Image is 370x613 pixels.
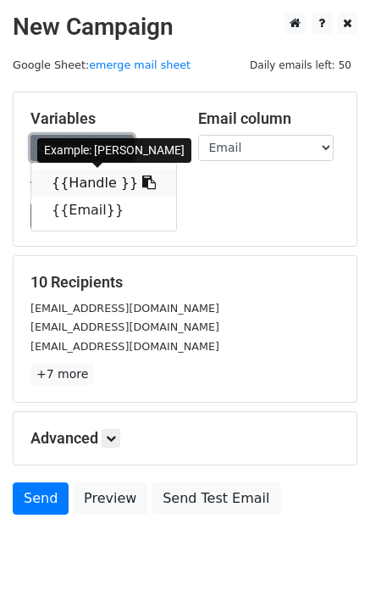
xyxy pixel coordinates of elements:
[30,273,340,292] h5: 10 Recipients
[13,482,69,515] a: Send
[244,56,357,75] span: Daily emails left: 50
[30,109,173,128] h5: Variables
[244,59,357,71] a: Daily emails left: 50
[13,59,191,71] small: Google Sheet:
[30,135,134,161] a: Copy/paste...
[285,532,370,613] div: 聊天小组件
[13,13,357,42] h2: New Campaign
[198,109,340,128] h5: Email column
[31,197,176,224] a: {{Email}}
[30,364,94,385] a: +7 more
[30,320,219,333] small: [EMAIL_ADDRESS][DOMAIN_NAME]
[30,340,219,353] small: [EMAIL_ADDRESS][DOMAIN_NAME]
[73,482,147,515] a: Preview
[30,302,219,315] small: [EMAIL_ADDRESS][DOMAIN_NAME]
[152,482,280,515] a: Send Test Email
[30,429,340,448] h5: Advanced
[89,59,191,71] a: emerge mail sheet
[37,138,191,163] div: Example: [PERSON_NAME]
[31,170,176,197] a: {{Handle }}
[285,532,370,613] iframe: Chat Widget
